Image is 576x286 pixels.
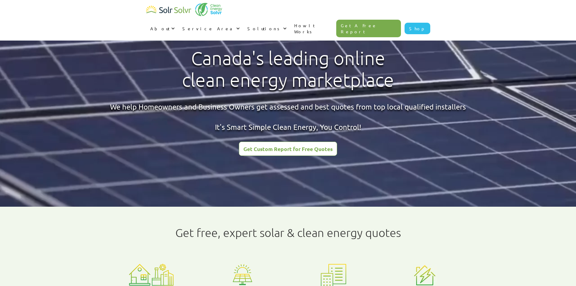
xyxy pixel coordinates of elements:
[247,25,281,31] div: Solutions
[110,102,466,132] div: We help Homeowners and Business Owners get assessed and best quotes from top local qualified inst...
[243,146,333,152] div: Get Custom Report for Free Quotes
[239,142,337,156] a: Get Custom Report for Free Quotes
[290,16,337,41] a: How It Works
[243,19,290,38] div: Solutions
[175,226,401,239] h1: Get free, expert solar & clean energy quotes
[405,23,430,34] a: Shop
[178,19,243,38] div: Service Area
[146,19,178,38] div: About
[182,25,235,31] div: Service Area
[336,20,401,37] a: Get A Free Report
[150,25,170,31] div: About
[177,48,399,91] h1: Canada's leading online clean energy marketplace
